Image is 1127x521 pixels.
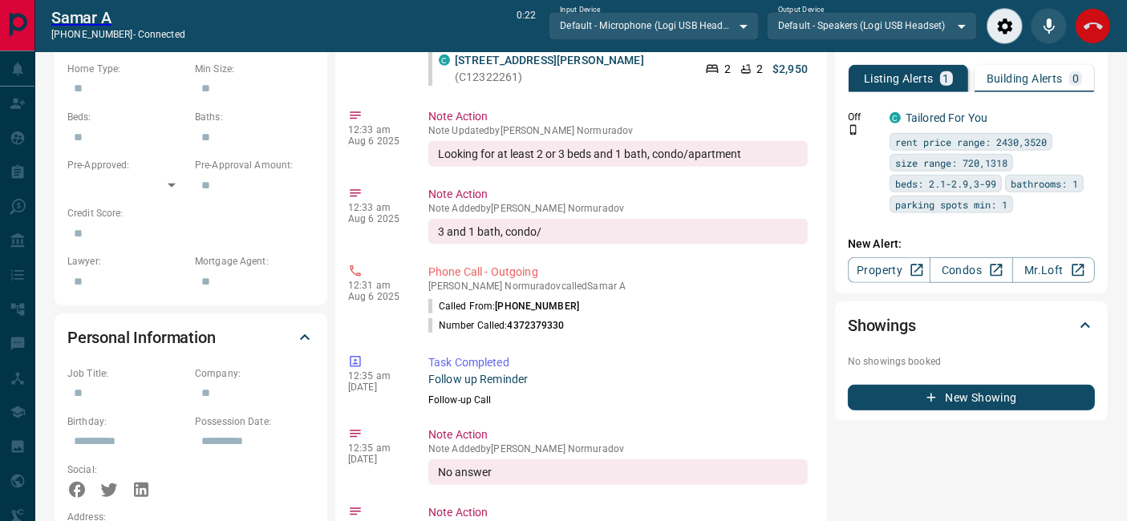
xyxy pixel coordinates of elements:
p: Aug 6 2025 [348,213,404,224]
div: Showings [848,306,1095,345]
p: Note Action [428,504,808,521]
div: Default - Speakers (Logi USB Headset) [767,12,977,39]
p: 12:35 am [348,370,404,382]
a: Condos [930,257,1012,283]
p: Called From: [428,299,579,313]
p: Phone Call - Outgoing [428,264,808,281]
p: Lawyer: [67,254,187,269]
div: Audio Settings [987,8,1023,44]
a: Samar A [51,8,185,27]
p: New Alert: [848,236,1095,252]
span: rent price range: 2430,3520 [895,134,1047,150]
div: Mute [1031,8,1067,44]
p: [PERSON_NAME] Normuradov called Samar A [428,281,808,292]
p: Possession Date: [195,414,314,429]
p: Company: [195,366,314,381]
p: Task Completed [428,354,808,371]
a: Mr.Loft [1012,257,1095,283]
p: [DATE] [348,454,404,465]
span: [PHONE_NUMBER] [495,301,579,312]
p: Number Called: [428,318,565,333]
p: [DATE] [348,382,404,393]
p: Social: [67,462,187,477]
h2: Showings [848,313,916,338]
span: size range: 720,1318 [895,155,1007,171]
p: Note Action [428,108,808,125]
p: Note Action [428,426,808,443]
p: Min Size: [195,62,314,76]
a: [STREET_ADDRESS][PERSON_NAME] [455,54,644,67]
p: (C12322261) [455,52,689,86]
p: 12:33 am [348,124,404,135]
p: Off [848,110,880,124]
p: Note Added by [PERSON_NAME] Normuradov [428,443,808,454]
div: condos.ca [439,55,450,66]
a: Property [848,257,930,283]
h2: Personal Information [67,325,216,350]
p: Follow-up Call [428,393,808,407]
svg: Push Notification Only [848,124,859,135]
p: Mortgage Agent: [195,254,314,269]
span: beds: 2.1-2.9,3-99 [895,176,996,192]
p: 2 [756,61,763,78]
p: Building Alerts [987,73,1063,84]
p: 1 [943,73,950,84]
div: Personal Information [67,318,314,357]
div: End Call [1075,8,1111,44]
p: 12:35 am [348,442,404,454]
p: Note Action [428,186,808,203]
p: Baths: [195,110,314,124]
label: Output Device [778,5,824,15]
p: Beds: [67,110,187,124]
div: Looking for at least 2 or 3 beds and 1 bath, condo/apartment [428,141,808,167]
span: connected [138,29,185,40]
p: Listing Alerts [864,73,934,84]
p: 12:33 am [348,202,404,213]
p: Aug 6 2025 [348,291,404,302]
button: New Showing [848,385,1095,410]
p: [PHONE_NUMBER] - [51,27,185,42]
p: $2,950 [772,61,808,78]
p: Job Title: [67,366,187,381]
div: 3 and 1 bath, condo/ [428,219,808,244]
a: Tailored For You [906,111,987,124]
p: Credit Score: [67,206,314,220]
p: 0 [1072,73,1079,84]
p: Note Added by [PERSON_NAME] Normuradov [428,203,808,214]
span: bathrooms: 1 [1011,176,1078,192]
div: No answer [428,459,808,485]
div: Default - Microphone (Logi USB Headset) [549,12,759,39]
p: Birthday: [67,414,187,429]
p: Note Updated by [PERSON_NAME] Normuradov [428,125,808,136]
p: Pre-Approval Amount: [195,158,314,172]
p: No showings booked [848,354,1095,369]
p: Follow up Reminder [428,371,808,388]
p: 12:31 am [348,280,404,291]
div: condos.ca [890,112,901,123]
p: Home Type: [67,62,187,76]
span: 4372379330 [508,320,565,331]
p: Aug 6 2025 [348,135,404,147]
p: 0:22 [517,8,536,44]
p: Pre-Approved: [67,158,187,172]
p: 2 [724,61,731,78]
span: parking spots min: 1 [895,196,1007,212]
label: Input Device [560,5,601,15]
